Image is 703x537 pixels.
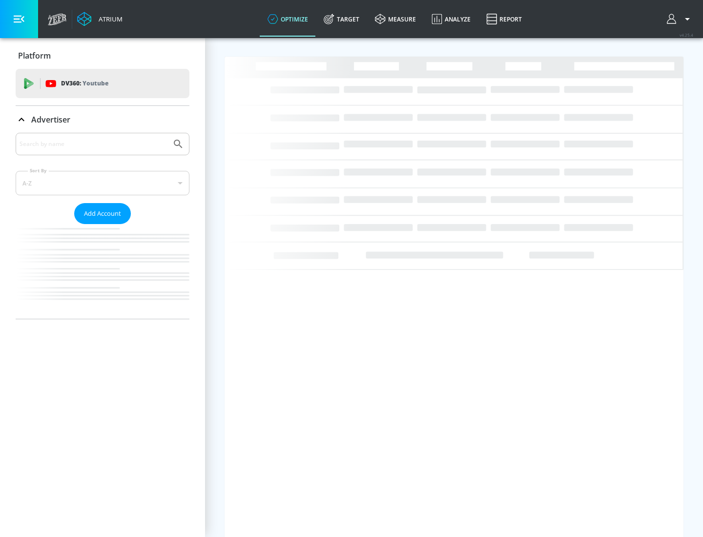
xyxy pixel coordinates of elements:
nav: list of Advertiser [16,224,189,319]
input: Search by name [20,138,167,150]
p: Platform [18,50,51,61]
span: v 4.25.4 [680,32,693,38]
p: Advertiser [31,114,70,125]
p: Youtube [83,78,108,88]
label: Sort By [28,167,49,174]
a: Report [478,1,530,37]
div: Advertiser [16,106,189,133]
div: A-Z [16,171,189,195]
button: Add Account [74,203,131,224]
div: Advertiser [16,133,189,319]
p: DV360: [61,78,108,89]
div: DV360: Youtube [16,69,189,98]
a: Target [316,1,367,37]
div: Atrium [95,15,123,23]
div: Platform [16,42,189,69]
a: Atrium [77,12,123,26]
span: Add Account [84,208,121,219]
a: measure [367,1,424,37]
a: Analyze [424,1,478,37]
a: optimize [260,1,316,37]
